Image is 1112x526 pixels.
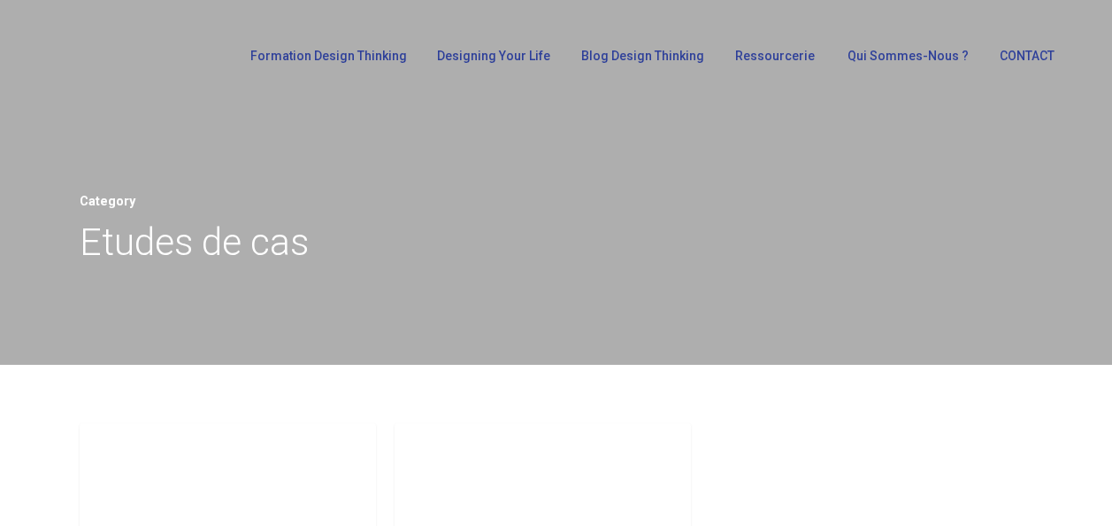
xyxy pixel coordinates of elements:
[412,441,528,462] a: Etudes de cas
[242,50,410,74] a: Formation Design Thinking
[437,49,550,63] span: Designing Your Life
[581,49,704,63] span: Blog Design Thinking
[80,194,135,209] span: Category
[991,50,1061,74] a: CONTACT
[97,441,213,462] a: Etudes de cas
[572,50,709,74] a: Blog Design Thinking
[1000,49,1054,63] span: CONTACT
[428,50,555,74] a: Designing Your Life
[847,49,969,63] span: Qui sommes-nous ?
[726,50,820,74] a: Ressourcerie
[80,215,1032,269] h1: Etudes de cas
[839,50,973,74] a: Qui sommes-nous ?
[735,49,815,63] span: Ressourcerie
[250,49,407,63] span: Formation Design Thinking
